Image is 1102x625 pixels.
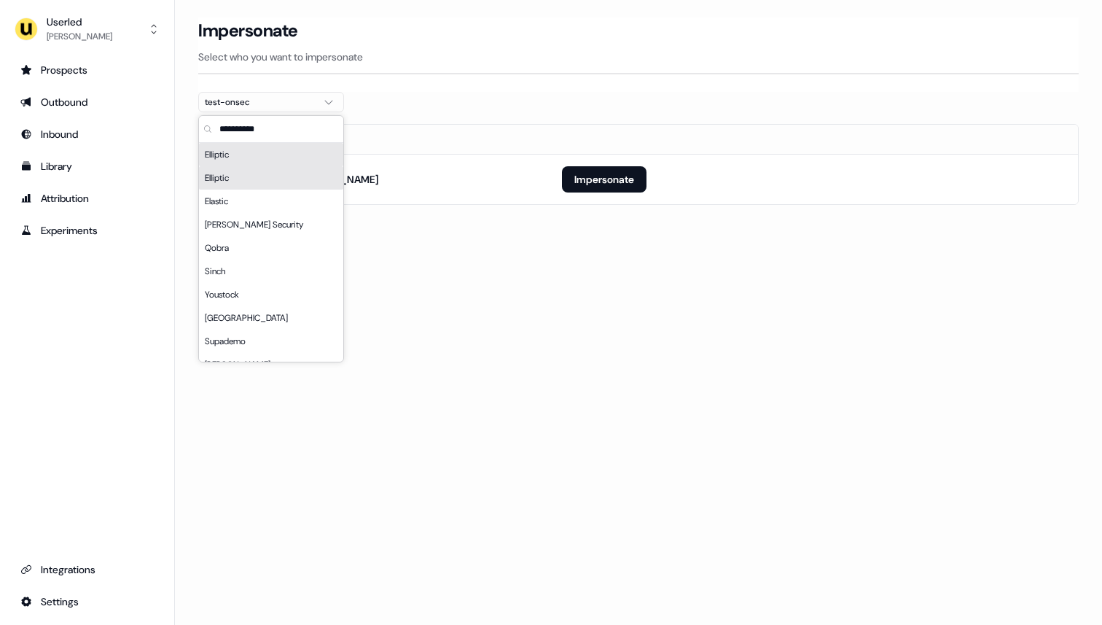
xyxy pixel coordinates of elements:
div: Outbound [20,95,154,109]
a: Go to integrations [12,558,163,581]
div: Experiments [20,223,154,238]
div: Elastic [199,190,343,213]
p: Select who you want to impersonate [198,50,1079,64]
a: Go to Inbound [12,123,163,146]
div: Suggestions [199,143,343,362]
a: Go to experiments [12,219,163,242]
div: Supademo [199,330,343,353]
div: [PERSON_NAME] [47,29,112,44]
div: [GEOGRAPHIC_DATA] [199,306,343,330]
button: test-onsec [198,92,344,112]
div: Inbound [20,127,154,141]
div: Elliptic [199,166,343,190]
div: Prospects [20,63,154,77]
th: Email [199,125,550,154]
button: Impersonate [562,166,646,193]
div: Settings [20,594,154,609]
div: Youstock [199,283,343,306]
div: Qobra [199,236,343,260]
button: Userled[PERSON_NAME] [12,12,163,47]
div: [PERSON_NAME] [199,353,343,376]
a: Go to attribution [12,187,163,210]
a: Go to outbound experience [12,90,163,114]
div: [PERSON_NAME] Security [199,213,343,236]
a: Go to integrations [12,590,163,613]
div: Sinch [199,260,343,283]
div: Attribution [20,191,154,206]
div: test-onsec [205,95,314,109]
div: Library [20,159,154,174]
div: Elliptic [199,143,343,166]
a: Go to prospects [12,58,163,82]
div: Integrations [20,562,154,577]
h3: Impersonate [198,20,298,42]
div: Userled [47,15,112,29]
a: Go to templates [12,155,163,178]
